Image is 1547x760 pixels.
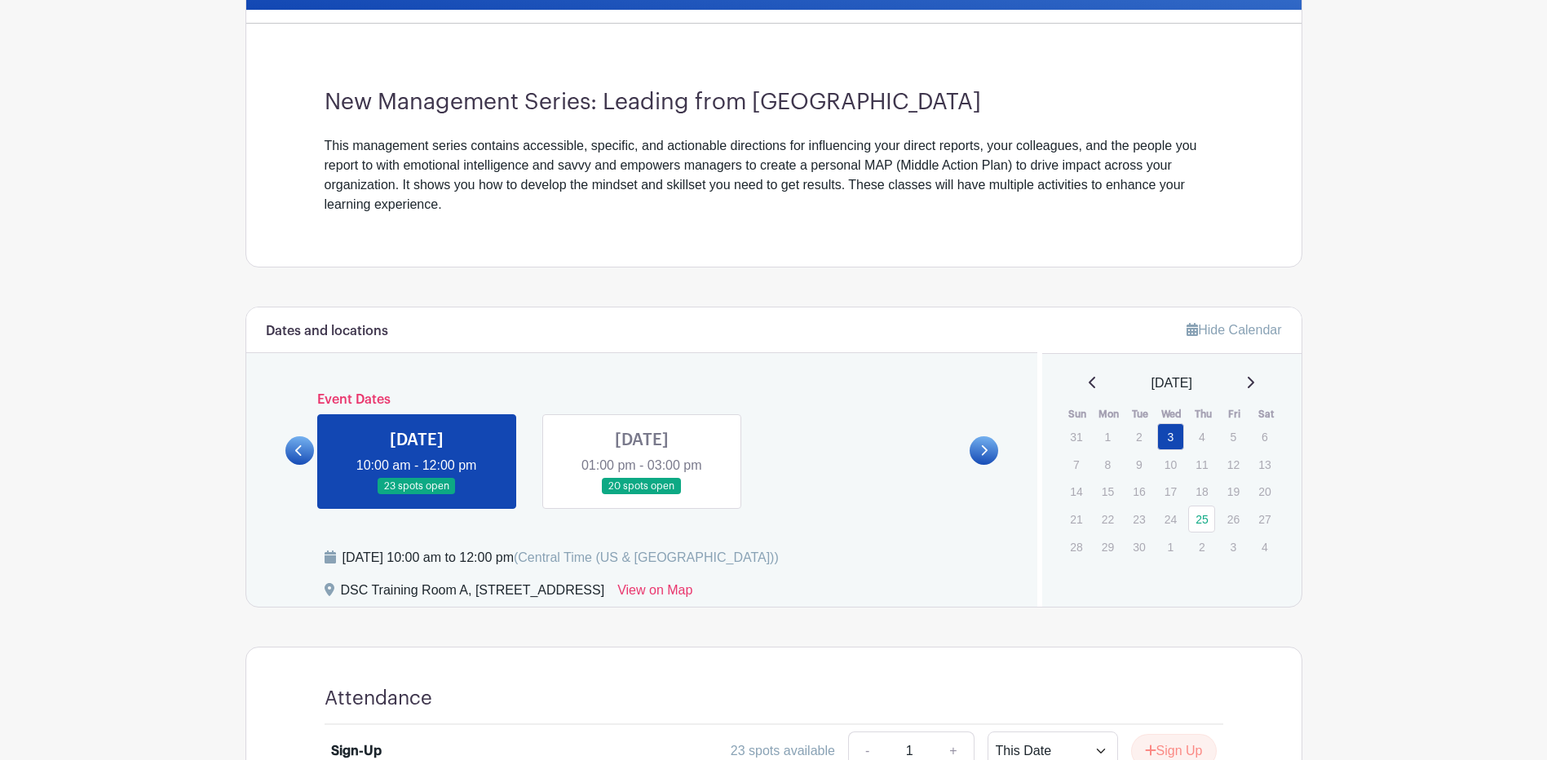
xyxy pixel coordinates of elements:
[1125,424,1152,449] p: 2
[1251,424,1278,449] p: 6
[1157,479,1184,504] p: 17
[1220,506,1247,532] p: 26
[1220,424,1247,449] p: 5
[341,581,605,607] div: DSC Training Room A, [STREET_ADDRESS]
[1251,479,1278,504] p: 20
[1220,452,1247,477] p: 12
[1094,452,1121,477] p: 8
[1094,406,1125,422] th: Mon
[343,548,779,568] div: [DATE] 10:00 am to 12:00 pm
[1151,373,1192,393] span: [DATE]
[1219,406,1251,422] th: Fri
[1188,479,1215,504] p: 18
[1063,424,1090,449] p: 31
[1125,506,1152,532] p: 23
[1220,534,1247,559] p: 3
[1157,452,1184,477] p: 10
[1188,424,1215,449] p: 4
[1063,506,1090,532] p: 21
[1188,506,1215,532] a: 25
[1157,506,1184,532] p: 24
[266,324,388,339] h6: Dates and locations
[1251,506,1278,532] p: 27
[1187,323,1281,337] a: Hide Calendar
[1125,406,1156,422] th: Tue
[1094,506,1121,532] p: 22
[1251,452,1278,477] p: 13
[1188,534,1215,559] p: 2
[1125,452,1152,477] p: 9
[1188,452,1215,477] p: 11
[1094,479,1121,504] p: 15
[1094,534,1121,559] p: 29
[1250,406,1282,422] th: Sat
[1220,479,1247,504] p: 19
[1063,479,1090,504] p: 14
[1063,534,1090,559] p: 28
[1156,406,1188,422] th: Wed
[1157,423,1184,450] a: 3
[1125,534,1152,559] p: 30
[314,392,970,408] h6: Event Dates
[1251,534,1278,559] p: 4
[1063,452,1090,477] p: 7
[325,89,1223,117] h3: New Management Series: Leading from [GEOGRAPHIC_DATA]
[1187,406,1219,422] th: Thu
[1062,406,1094,422] th: Sun
[1157,534,1184,559] p: 1
[514,550,779,564] span: (Central Time (US & [GEOGRAPHIC_DATA]))
[325,687,432,710] h4: Attendance
[617,581,692,607] a: View on Map
[325,136,1223,214] div: This management series contains accessible, specific, and actionable directions for influencing y...
[1094,424,1121,449] p: 1
[1125,479,1152,504] p: 16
